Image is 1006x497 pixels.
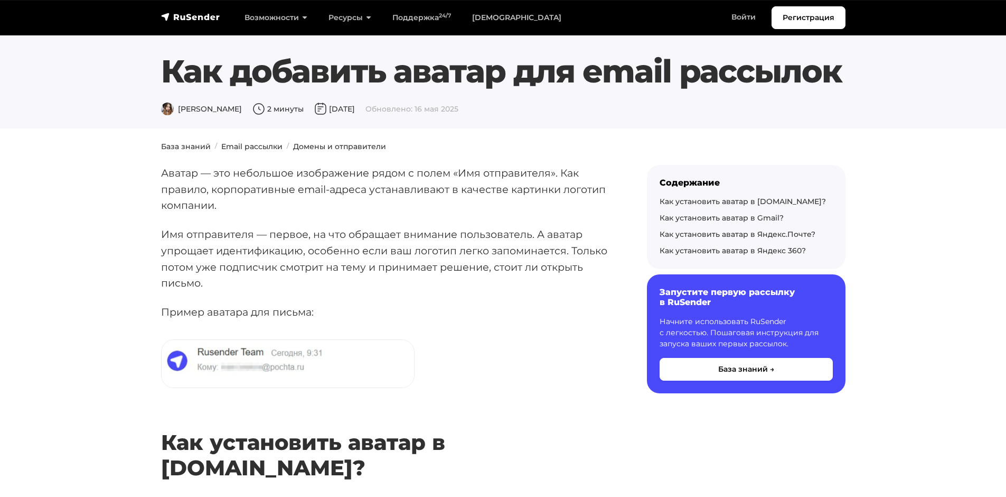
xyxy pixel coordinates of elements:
[318,7,382,29] a: Ресурсы
[647,274,845,393] a: Запустите первую рассылку в RuSender Начните использовать RuSender с легкостью. Пошаговая инструк...
[293,142,386,151] a: Домены и отправители
[660,246,806,255] a: Как установить аватар в Яндекс 360?
[252,103,265,115] img: Время чтения
[439,12,451,19] sup: 24/7
[161,226,613,291] p: Имя отправителя — первое, на что обращает внимание пользователь. А аватар упрощает идентификацию,...
[314,103,327,115] img: Дата публикации
[161,304,613,320] p: Пример аватара для письма:
[772,6,845,29] a: Регистрация
[382,7,462,29] a: Поддержка24/7
[161,165,613,214] p: Аватар — это небольшое изображение рядом с полем «Имя отправителя». Как правило, корпоративные em...
[161,104,242,114] span: [PERSON_NAME]
[161,12,220,22] img: RuSender
[721,6,766,28] a: Войти
[161,399,613,481] h2: Как установить аватар в [DOMAIN_NAME]?
[660,178,833,188] div: Содержание
[660,358,833,381] button: База знаний →
[234,7,318,29] a: Возможности
[660,316,833,349] p: Начните использовать RuSender с легкостью. Пошаговая инструкция для запуска ваших первых рассылок.
[314,104,355,114] span: [DATE]
[161,52,845,90] h1: Как добавить аватар для email рассылок
[161,142,211,151] a: База знаний
[162,340,414,388] img: Пример аватара в рассылке
[155,141,852,152] nav: breadcrumb
[660,213,784,223] a: Как установить аватар в Gmail?
[660,287,833,307] h6: Запустите первую рассылку в RuSender
[462,7,572,29] a: [DEMOGRAPHIC_DATA]
[660,197,826,206] a: Как установить аватар в [DOMAIN_NAME]?
[252,104,304,114] span: 2 минуты
[221,142,283,151] a: Email рассылки
[365,104,458,114] span: Обновлено: 16 мая 2025
[660,229,815,239] a: Как установить аватар в Яндекс.Почте?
